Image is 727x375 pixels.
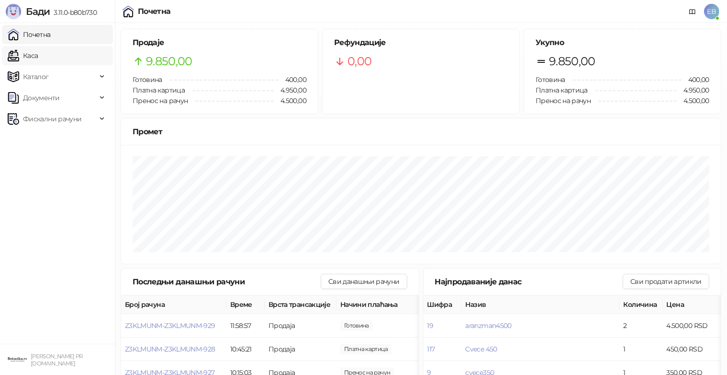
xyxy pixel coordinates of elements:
span: 4.950,00 [274,85,306,95]
td: 10:45:21 [226,338,265,361]
span: 3.11.0-b80b730 [50,8,97,17]
th: Број рачуна [121,295,226,314]
div: Најпродаваније данас [435,276,623,288]
button: aranzman4500 [466,321,512,330]
th: Време [226,295,265,314]
span: 9.850,00 [549,52,595,70]
span: Документи [23,88,59,107]
th: Начини плаћања [336,295,432,314]
span: 9.850,00 [146,52,192,70]
h5: Продаје [133,37,306,48]
td: Продаја [265,338,336,361]
td: 11:58:57 [226,314,265,338]
span: Платна картица [536,86,588,94]
button: Сви данашњи рачуни [321,274,407,289]
button: Cvece 450 [466,345,497,353]
span: Готовина [133,75,162,84]
span: Пренос на рачун [536,96,591,105]
td: Продаја [265,314,336,338]
button: Z3KLMUNM-Z3KLMUNM-928 [125,345,215,353]
span: 400,00 [279,74,306,85]
span: 4.500,00 [274,95,306,106]
span: 0,00 [347,52,371,70]
span: 4.950,00 [677,85,709,95]
span: Платна картица [133,86,185,94]
a: Документација [685,4,700,19]
h5: Укупно [536,37,709,48]
th: Назив [462,295,620,314]
td: 1 [620,338,663,361]
small: [PERSON_NAME] PR [DOMAIN_NAME] [31,353,83,367]
button: 117 [427,345,435,353]
span: Готовина [536,75,565,84]
span: 400,00 [682,74,709,85]
div: Промет [133,126,709,138]
td: 2 [620,314,663,338]
span: 4.950,00 [340,344,391,354]
img: 64x64-companyLogo-0e2e8aaa-0bd2-431b-8613-6e3c65811325.png [8,350,27,369]
button: Сви продати артикли [623,274,709,289]
th: Количина [620,295,663,314]
span: Бади [26,6,50,17]
th: Шифра [424,295,462,314]
img: Logo [6,4,21,19]
span: Каталог [23,67,49,86]
a: Каса [8,46,38,65]
h5: Рефундације [334,37,508,48]
a: Почетна [8,25,51,44]
span: 400,00 [340,320,373,331]
div: Последњи данашњи рачуни [133,276,321,288]
button: Z3KLMUNM-Z3KLMUNM-929 [125,321,215,330]
th: Врста трансакције [265,295,336,314]
span: EB [704,4,719,19]
span: 4.500,00 [677,95,709,106]
span: Пренос на рачун [133,96,188,105]
div: Почетна [138,8,171,15]
button: 19 [427,321,434,330]
span: Фискални рачуни [23,109,81,129]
